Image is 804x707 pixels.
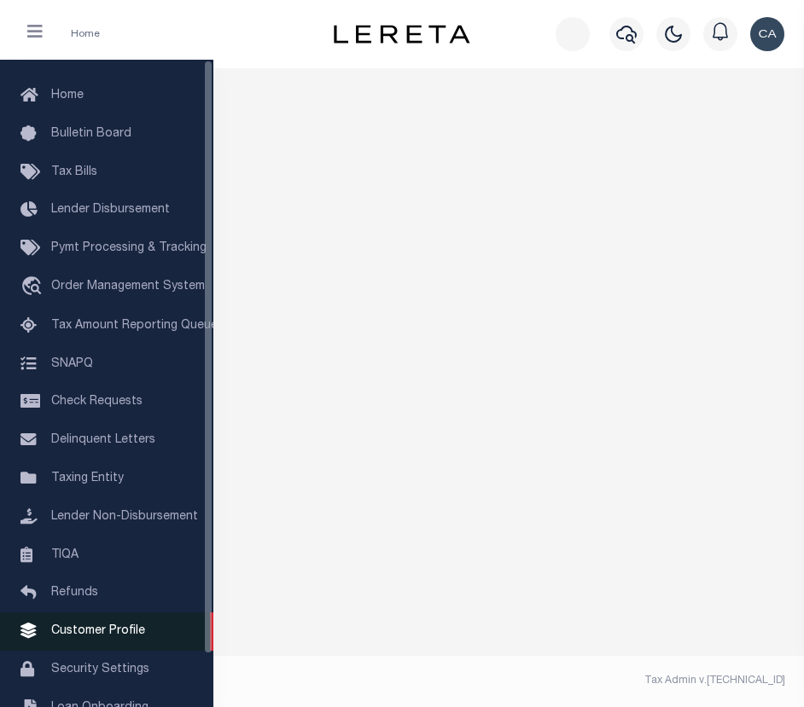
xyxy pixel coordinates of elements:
[750,17,784,51] img: svg+xml;base64,PHN2ZyB4bWxucz0iaHR0cDovL3d3dy53My5vcmcvMjAwMC9zdmciIHBvaW50ZXItZXZlbnRzPSJub25lIi...
[7,68,798,93] h3: Welcome
[51,281,205,293] span: Order Management System
[51,434,155,446] span: Delinquent Letters
[51,242,207,254] span: Pymt Processing & Tracking
[51,548,79,560] span: TIQA
[51,625,145,637] span: Customer Profile
[51,128,131,140] span: Bulletin Board
[51,357,93,369] span: SNAPQ
[51,320,218,332] span: Tax Amount Reporting Queue
[51,396,143,408] span: Check Requests
[51,204,170,216] span: Lender Disbursement
[51,472,124,484] span: Taxing Entity
[51,511,198,523] span: Lender Non-Disbursement
[51,664,149,675] span: Security Settings
[415,673,785,688] div: Tax Admin v.[TECHNICAL_ID]
[51,166,97,178] span: Tax Bills
[20,276,48,298] i: travel_explore
[71,26,100,42] li: Home
[51,587,98,599] span: Refunds
[334,25,470,43] img: logo-dark.svg
[51,90,84,101] span: Home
